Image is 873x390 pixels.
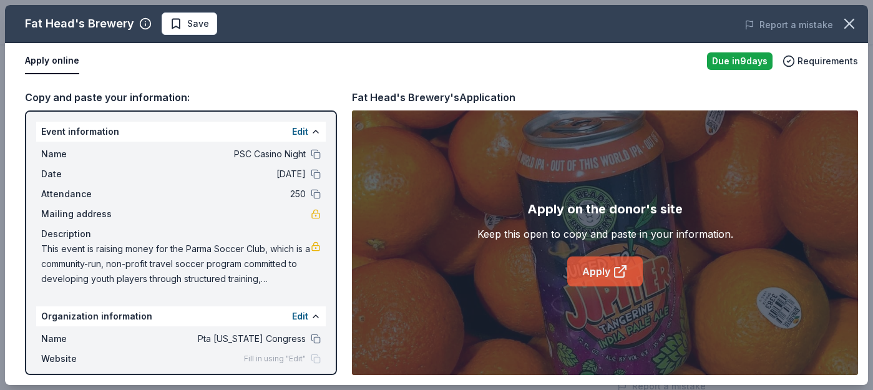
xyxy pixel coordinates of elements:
span: Requirements [797,54,858,69]
span: Fill in using "Edit" [244,354,306,364]
div: Copy and paste your information: [25,89,337,105]
span: [DATE] [125,167,306,182]
button: Report a mistake [744,17,833,32]
div: Keep this open to copy and paste in your information. [477,227,733,241]
span: Name [41,331,125,346]
span: EIN [41,371,125,386]
span: [US_EMPLOYER_IDENTIFICATION_NUMBER] [125,371,306,386]
div: Description [41,227,321,241]
span: 250 [125,187,306,202]
div: Organization information [36,306,326,326]
span: Save [187,16,209,31]
span: Website [41,351,125,366]
div: Fat Head's Brewery [25,14,134,34]
div: Event information [36,122,326,142]
div: Due in 9 days [707,52,773,70]
span: Name [41,147,125,162]
span: Pta [US_STATE] Congress [125,331,306,346]
div: Apply on the donor's site [527,199,683,219]
button: Apply online [25,48,79,74]
button: Save [162,12,217,35]
span: Date [41,167,125,182]
span: PSC Casino Night [125,147,306,162]
span: Attendance [41,187,125,202]
a: Apply [567,256,643,286]
span: Mailing address [41,207,125,222]
button: Edit [292,309,308,324]
span: This event is raising money for the Parma Soccer Club, which is a community-run, non-profit trave... [41,241,311,286]
button: Requirements [783,54,858,69]
button: Edit [292,124,308,139]
div: Fat Head's Brewery's Application [352,89,515,105]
